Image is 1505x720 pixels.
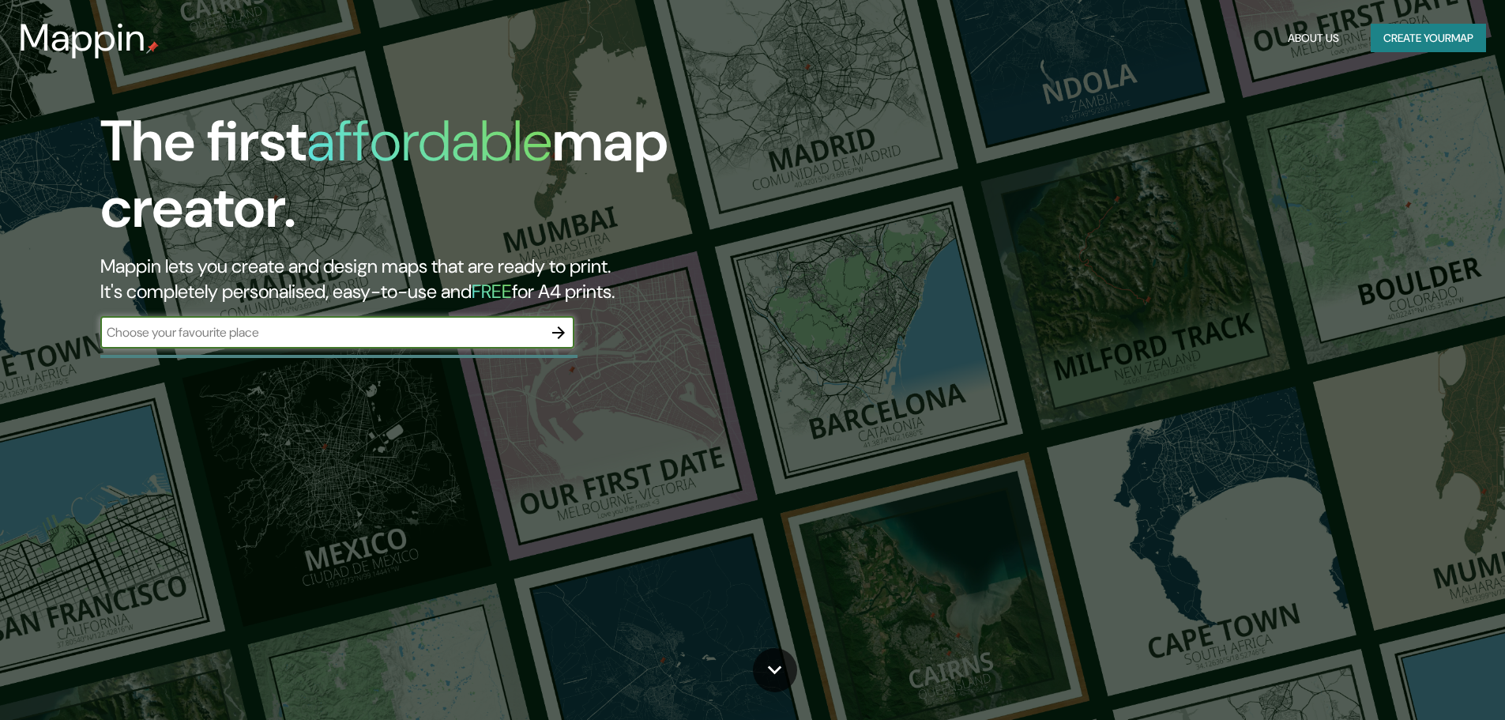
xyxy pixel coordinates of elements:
[1371,24,1486,53] button: Create yourmap
[1281,24,1345,53] button: About Us
[100,323,543,341] input: Choose your favourite place
[19,16,146,60] h3: Mappin
[472,279,512,303] h5: FREE
[146,41,159,54] img: mappin-pin
[100,108,853,254] h1: The first map creator.
[307,104,552,178] h1: affordable
[100,254,853,304] h2: Mappin lets you create and design maps that are ready to print. It's completely personalised, eas...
